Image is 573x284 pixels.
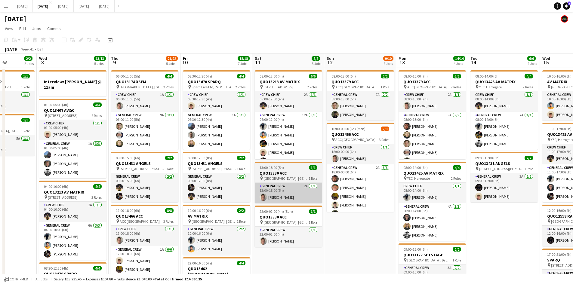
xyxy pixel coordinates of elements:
[453,247,461,252] span: 2/2
[110,59,119,66] span: 9
[237,156,245,160] span: 2/2
[381,127,389,131] span: 7/8
[45,25,63,32] a: Comms
[260,74,284,78] span: 08:00-12:00 (4h)
[399,56,406,61] span: Mon
[327,132,394,137] h3: QUO13466 ACC
[39,79,106,90] h3: Interview: [PERSON_NAME] @ 11am
[470,152,538,202] app-job-card: 09:00-15:00 (6h)2/2QUO13431 ANGELS [STREET_ADDRESS][PERSON_NAME]1 RoleGeneral Crew3A2/209:00-15:0...
[91,113,102,118] span: 2 Roles
[94,56,106,61] span: 13/13
[183,152,250,202] app-job-card: 09:00-17:00 (8h)2/2QUO13431 ANGELS [STREET_ADDRESS][PERSON_NAME]1 RoleGeneral Crew2/209:00-17:00 ...
[399,79,466,84] h3: QUO13379 ACC
[255,91,322,112] app-card-role: Crew Chief2A1/108:00-12:00 (4h)[PERSON_NAME]
[547,252,571,257] span: 17:00-21:00 (4h)
[326,59,334,66] span: 12
[479,166,524,171] span: [STREET_ADDRESS][PERSON_NAME]
[399,70,466,159] app-job-card: 08:00-15:00 (7h)6/6QUO13379 ACC ACC [GEOGRAPHIC_DATA]2 RolesCrew Chief2A1/108:00-15:00 (7h)[PERSO...
[39,189,106,195] h3: QUO13213 AV MATRIX
[260,165,284,170] span: 13:00-18:00 (5h)
[470,112,538,150] app-card-role: General Crew7A3/308:00-14:00 (6h)[PERSON_NAME][PERSON_NAME][PERSON_NAME]
[327,70,394,121] app-job-card: 08:00-13:00 (5h)2/2QUO13379 ACC ACC [GEOGRAPHIC_DATA]1 RoleGeneral Crew7A2/208:00-13:00 (5h)[PERS...
[74,0,94,12] button: [DATE]
[183,56,188,61] span: Fri
[309,220,317,224] span: 1 Role
[568,2,571,5] span: 1
[183,226,250,255] app-card-role: General Crew2/210:00-16:00 (6h)[PERSON_NAME][PERSON_NAME]
[255,170,322,176] h3: QUO13330 ACC
[237,166,245,171] span: 1 Role
[384,61,393,66] div: 2 Jobs
[183,266,250,277] h3: QUO13462 [GEOGRAPHIC_DATA]
[183,205,250,255] app-job-card: 10:00-16:00 (6h)2/2AV MATRIX [GEOGRAPHIC_DATA], [GEOGRAPHIC_DATA], [GEOGRAPHIC_DATA]1 RoleGeneral...
[44,266,68,270] span: 08:30-12:30 (4h)
[327,79,394,84] h3: QUO13379 ACC
[111,152,178,202] app-job-card: 09:00-15:00 (6h)2/2QUO13431 ANGELS [STREET_ADDRESS][PERSON_NAME]1 RoleGeneral Crew2/209:00-15:00 ...
[120,85,163,89] span: [GEOGRAPHIC_DATA], [GEOGRAPHIC_DATA], [GEOGRAPHIC_DATA], [GEOGRAPHIC_DATA]
[470,56,477,61] span: Tue
[312,61,321,66] div: 3 Jobs
[470,59,477,66] span: 14
[399,203,466,241] app-card-role: General Crew4A3/308:00-14:00 (6h)[PERSON_NAME][PERSON_NAME][PERSON_NAME]
[255,56,261,61] span: Sat
[166,56,178,61] span: 21/22
[331,74,356,78] span: 08:00-13:00 (5h)
[309,176,317,181] span: 1 Role
[39,120,106,140] app-card-role: Crew Chief1/101:00-05:00 (4h)[PERSON_NAME]
[192,166,237,171] span: [STREET_ADDRESS][PERSON_NAME]
[10,277,28,281] span: Confirmed
[398,59,406,66] span: 13
[399,183,466,203] app-card-role: Crew Chief1/108:00-14:00 (6h)[PERSON_NAME]
[454,61,465,66] div: 4 Jobs
[403,247,428,252] span: 09:00-15:00 (6h)
[116,156,140,160] span: 09:00-15:00 (6h)
[155,277,202,281] span: Total Confirmed £14 380.25
[327,164,394,228] app-card-role: General Crew2A6/618:00-00:00 (6h)[PERSON_NAME][PERSON_NAME][PERSON_NAME][PERSON_NAME][PERSON_NAME]
[452,258,461,262] span: 1 Role
[111,161,178,166] h3: QUO13431 ANGELS
[111,226,178,246] app-card-role: Crew Chief1/112:00-18:00 (6h)[PERSON_NAME]
[479,85,502,89] span: YEC, Harrogate
[163,219,174,224] span: 3 Roles
[39,56,47,61] span: Wed
[475,74,500,78] span: 08:00-14:00 (6h)
[39,181,106,260] app-job-card: 04:00-10:00 (6h)4/4QUO13213 AV MATRIX [STREET_ADDRESS]2 RolesCrew Chief2A1/104:00-10:00 (6h)[PERS...
[547,127,571,131] span: 11:00-17:00 (6h)
[453,165,461,170] span: 4/4
[38,59,47,66] span: 8
[94,0,115,12] button: [DATE]
[327,144,394,164] app-card-role: Crew Chief1/118:00-00:00 (6h)[PERSON_NAME]
[30,25,44,32] a: Jobs
[525,74,533,78] span: 4/4
[188,208,212,213] span: 10:00-16:00 (6h)
[309,209,317,214] span: 1/1
[470,173,538,202] app-card-role: General Crew3A2/209:00-15:00 (6h)[PERSON_NAME][PERSON_NAME]
[407,85,447,89] span: ACC [GEOGRAPHIC_DATA]
[399,91,466,112] app-card-role: Crew Chief2A1/108:00-15:00 (7h)[PERSON_NAME]
[165,74,174,78] span: 4/4
[312,56,320,61] span: 8/8
[407,176,430,181] span: YEC, Harrogate
[260,209,293,214] span: 22:00-02:00 (4h) (Sun)
[527,56,536,61] span: 6/6
[111,56,119,61] span: Thu
[263,220,309,224] span: [GEOGRAPHIC_DATA], [GEOGRAPHIC_DATA], [GEOGRAPHIC_DATA], [STREET_ADDRESS]
[235,85,245,89] span: 2 Roles
[120,219,160,224] span: ACC [GEOGRAPHIC_DATA]
[12,0,33,12] button: [DATE]
[237,208,245,213] span: 2/2
[116,74,140,78] span: 06:00-11:00 (5h)
[39,202,106,222] app-card-role: Crew Chief2A1/104:00-10:00 (6h)[PERSON_NAME]
[116,208,140,213] span: 12:00-18:00 (6h)
[48,113,78,118] span: [STREET_ADDRESS]
[561,15,568,23] app-user-avatar: KONNECT HQ
[3,276,29,282] button: Confirmed
[39,271,106,276] h3: QUO13470 SPARQ
[111,70,178,150] div: 06:00-11:00 (5h)4/4QUO13174 XSEM [GEOGRAPHIC_DATA], [GEOGRAPHIC_DATA], [GEOGRAPHIC_DATA], [GEOGRA...
[399,162,466,241] div: 08:00-14:00 (6h)4/4QUO13425 AV MATRIX YEC, Harrogate2 RolesCrew Chief1/108:00-14:00 (6h)[PERSON_N...
[17,25,29,32] a: Edit
[407,258,452,262] span: [GEOGRAPHIC_DATA], [GEOGRAPHIC_DATA], [GEOGRAPHIC_DATA], [GEOGRAPHIC_DATA]
[111,79,178,84] h3: QUO13174 XSEM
